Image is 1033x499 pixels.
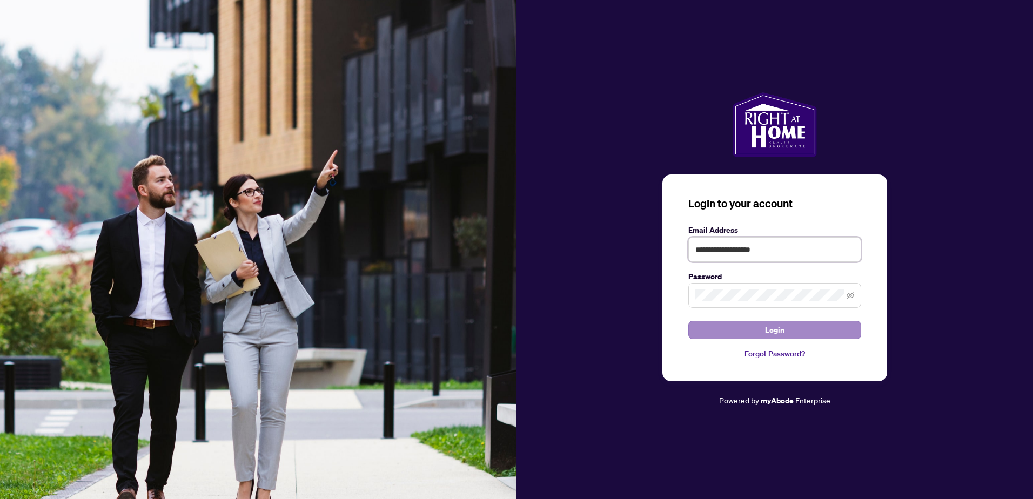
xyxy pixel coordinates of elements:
label: Password [688,271,861,282]
span: Powered by [719,395,759,405]
h3: Login to your account [688,196,861,211]
span: Enterprise [795,395,830,405]
span: Login [765,321,784,339]
span: eye-invisible [847,292,854,299]
img: ma-logo [733,92,816,157]
a: myAbode [761,395,794,407]
a: Forgot Password? [688,348,861,360]
label: Email Address [688,224,861,236]
button: Login [688,321,861,339]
